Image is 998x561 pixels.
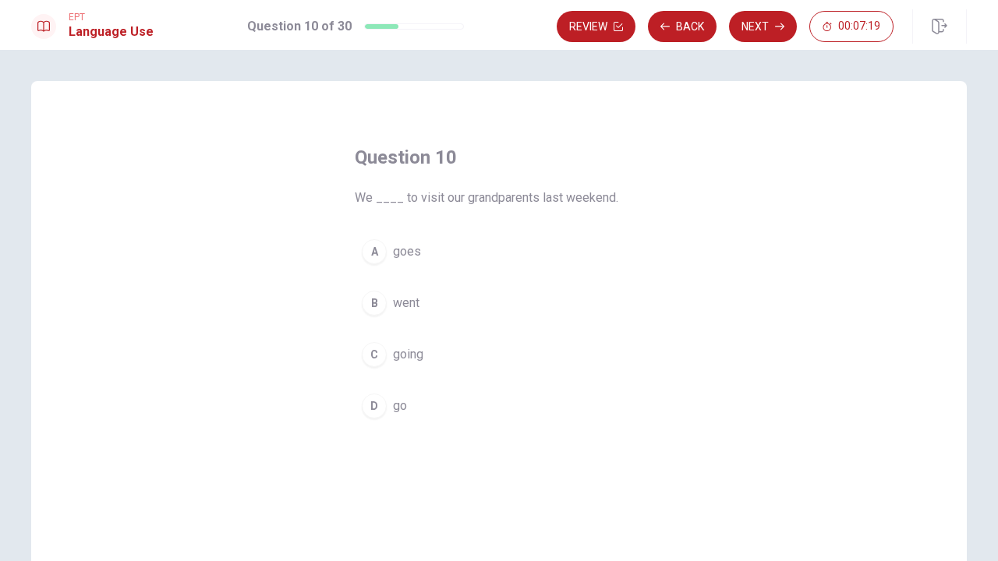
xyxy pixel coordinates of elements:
div: C [362,342,387,367]
span: 00:07:19 [838,20,880,33]
button: Dgo [355,386,643,425]
button: Next [729,11,797,42]
button: Cgoing [355,335,643,374]
button: Agoes [355,232,643,271]
button: Back [648,11,717,42]
div: B [362,291,387,316]
button: 00:07:19 [809,11,894,42]
span: going [393,345,423,364]
span: goes [393,242,421,261]
span: We ____ to visit our grandparents last weekend. [355,189,643,207]
h1: Language Use [69,23,154,41]
span: went [393,294,419,312]
div: D [362,393,387,418]
h1: Question 10 of 30 [247,17,352,36]
span: go [393,397,407,415]
span: EPT [69,12,154,23]
button: Bwent [355,284,643,323]
button: Review [557,11,635,42]
div: A [362,239,387,264]
h4: Question 10 [355,145,643,170]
